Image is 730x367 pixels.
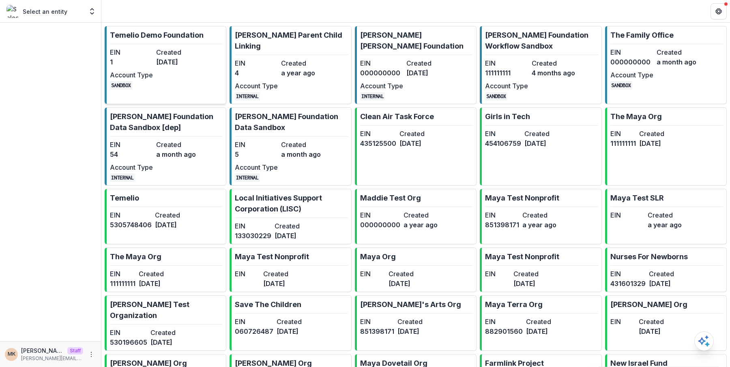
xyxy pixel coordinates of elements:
p: Select an entity [23,7,67,16]
dt: EIN [610,210,644,220]
dd: 54 [110,149,153,159]
dt: EIN [485,210,519,220]
a: Maya Terra OrgEIN882901560Created[DATE] [480,295,601,351]
a: Maya OrgEINCreated[DATE] [355,248,477,292]
dd: 4 months ago [532,68,575,78]
a: Local Initiatives Support Corporation (LISC)EIN133030229Created[DATE] [230,189,351,244]
a: The Maya OrgEIN111111111Created[DATE] [105,248,226,292]
dt: Account Type [360,81,403,91]
dt: Account Type [235,81,278,91]
button: Open entity switcher [86,3,98,19]
dt: Created [275,221,311,231]
dd: 111111111 [110,279,135,288]
a: The Family OfficeEIN000000000Createda month agoAccount TypeSANDBOX [605,26,727,104]
dd: a year ago [522,220,556,230]
p: [PERSON_NAME]'s Arts Org [360,299,461,310]
dd: 000000000 [610,57,653,67]
dt: Created [404,210,444,220]
p: [PERSON_NAME] [PERSON_NAME] Foundation [360,30,473,51]
code: INTERNAL [110,173,135,182]
p: [PERSON_NAME] [21,346,64,355]
p: The Family Office [610,30,674,41]
dt: EIN [610,47,653,57]
dt: Created [389,269,414,279]
dt: Created [263,269,288,279]
a: Maya Test SLREINCreateda year ago [605,189,727,244]
dd: 530196605 [110,337,147,347]
a: Maya Test NonprofitEINCreated[DATE] [480,248,601,292]
dd: 4 [235,68,278,78]
p: [PERSON_NAME] Foundation Workflow Sandbox [485,30,598,51]
dt: Created [155,210,197,220]
dd: [DATE] [156,57,199,67]
code: INTERNAL [235,173,260,182]
dd: [DATE] [399,139,436,148]
code: SANDBOX [110,81,132,90]
a: [PERSON_NAME] Parent Child LinkingEIN4Createda year agoAccount TypeINTERNAL [230,26,351,104]
dd: [DATE] [139,279,164,288]
code: INTERNAL [360,92,385,100]
dt: Created [649,269,684,279]
dd: [DATE] [526,326,564,336]
a: Nurses For NewbornsEIN431601329Created[DATE] [605,248,727,292]
dd: 435125500 [360,139,396,148]
dt: Created [281,140,324,149]
dt: Account Type [485,81,528,91]
dd: [DATE] [639,139,665,148]
dt: EIN [485,58,528,68]
dd: [DATE] [389,279,414,288]
dt: Account Type [235,162,278,172]
dd: a month ago [657,57,700,67]
p: Maya Test Nonprofit [485,192,559,203]
dt: Created [397,317,432,326]
dt: Created [406,58,449,68]
dd: [DATE] [524,139,560,148]
dt: Created [524,129,560,139]
a: [PERSON_NAME]'s Arts OrgEIN851398171Created[DATE] [355,295,477,351]
a: Temelio Demo FoundationEIN1Created[DATE]Account TypeSANDBOX [105,26,226,104]
code: INTERNAL [235,92,260,100]
dt: Created [648,210,682,220]
dt: Account Type [610,70,653,80]
dt: EIN [235,140,278,149]
p: Save The Children [235,299,301,310]
dt: EIN [110,47,153,57]
a: The Maya OrgEIN111111111Created[DATE] [605,107,727,186]
dt: EIN [235,317,273,326]
dd: [DATE] [277,326,315,336]
dt: Created [139,269,164,279]
p: [PERSON_NAME] Test Organization [110,299,223,321]
dt: EIN [235,58,278,68]
p: Temelio [110,192,139,203]
dt: Created [150,328,188,337]
code: SANDBOX [485,92,507,100]
p: [PERSON_NAME][EMAIL_ADDRESS][DOMAIN_NAME] [21,355,83,362]
p: Maya Org [360,251,396,262]
dt: EIN [360,210,400,220]
dt: EIN [235,221,271,231]
dt: EIN [110,269,135,279]
a: Girls in TechEIN454106759Created[DATE] [480,107,601,186]
dd: 000000000 [360,220,400,230]
p: The Maya Org [110,251,161,262]
dt: EIN [610,317,636,326]
dt: Created [639,317,664,326]
dd: 133030229 [235,231,271,241]
dd: a year ago [648,220,682,230]
dd: [DATE] [513,279,539,288]
button: Open AI Assistant [694,331,714,351]
dd: [DATE] [639,326,664,336]
dd: 5305748406 [110,220,152,230]
dd: [DATE] [263,279,288,288]
dd: 111111111 [610,139,636,148]
p: Clean Air Task Force [360,111,434,122]
p: Local Initiatives Support Corporation (LISC) [235,192,348,214]
p: Maya Test Nonprofit [485,251,559,262]
dt: Account Type [110,70,153,80]
p: Staff [67,347,83,354]
dt: EIN [110,210,152,220]
dt: Created [522,210,556,220]
p: Girls in Tech [485,111,530,122]
dt: Created [277,317,315,326]
p: Maddie Test Org [360,192,421,203]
